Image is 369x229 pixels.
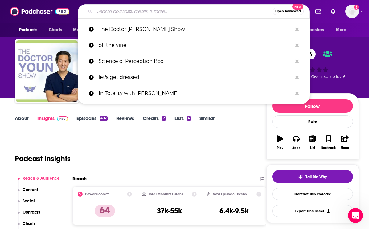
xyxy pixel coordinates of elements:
[272,205,353,217] button: Export One-Sheet
[304,131,320,153] button: List
[280,74,345,79] span: Good podcast? Give it some love!
[199,115,215,129] a: Similar
[78,4,310,18] div: Search podcasts, credits, & more...
[354,5,359,10] svg: Add a profile image
[292,4,303,10] span: New
[148,192,183,196] h2: Total Monthly Listens
[19,26,37,34] span: Podcasts
[57,116,68,121] img: Podchaser Pro
[18,198,35,210] button: Social
[337,131,353,153] button: Share
[162,116,166,121] div: 2
[23,210,40,215] p: Contacts
[345,5,359,18] img: User Profile
[78,37,310,53] a: off the vine
[288,131,304,153] button: Apps
[23,187,38,192] p: Content
[99,37,292,53] p: off the vine
[100,116,108,121] div: 402
[157,206,182,215] h3: 37k-55k
[336,26,346,34] span: More
[99,69,292,85] p: let's get dressed
[99,53,292,69] p: Science of Perception Box
[187,116,191,121] div: 4
[272,131,288,153] button: Play
[49,26,62,34] span: Charts
[16,40,78,102] img: The Doctor Youn Show
[78,53,310,69] a: Science of Perception Box
[292,146,300,150] div: Apps
[321,146,336,150] div: Bookmark
[143,115,166,129] a: Credits2
[341,146,349,150] div: Share
[78,69,310,85] a: let's get dressed
[15,154,71,163] h1: Podcast Insights
[272,115,353,128] div: Rate
[345,5,359,18] span: Logged in as alignPR
[85,192,109,196] h2: Power Score™
[272,170,353,183] button: tell me why sparkleTell Me Why
[69,24,103,36] button: open menu
[272,188,353,200] a: Contact This Podcast
[76,115,108,129] a: Episodes402
[18,210,40,221] button: Contacts
[15,24,45,36] button: open menu
[266,45,359,83] div: 64Good podcast? Give it some love!
[272,99,353,113] button: Follow
[37,115,68,129] a: InsightsPodchaser Pro
[95,205,115,217] p: 64
[78,85,310,101] a: In Totality with [PERSON_NAME]
[23,221,35,226] p: Charts
[18,176,60,187] button: Reach & Audience
[73,26,95,34] span: Monitoring
[345,5,359,18] button: Show profile menu
[328,6,338,17] a: Show notifications dropdown
[298,174,303,179] img: tell me why sparkle
[95,6,273,16] input: Search podcasts, credits, & more...
[99,85,292,101] p: In Totality with Megan Ashley
[116,115,134,129] a: Reviews
[290,24,333,36] button: open menu
[72,176,87,182] h2: Reach
[321,131,337,153] button: Bookmark
[23,198,35,204] p: Social
[275,10,301,13] span: Open Advanced
[273,8,304,15] button: Open AdvancedNew
[219,206,248,215] h3: 6.4k-9.5k
[23,176,59,181] p: Reach & Audience
[332,24,354,36] button: open menu
[99,21,292,37] p: The Doctor Youn Show
[78,21,310,37] a: The Doctor [PERSON_NAME] Show
[213,192,247,196] h2: New Episode Listens
[15,115,29,129] a: About
[313,6,323,17] a: Show notifications dropdown
[45,24,66,36] a: Charts
[305,174,327,179] span: Tell Me Why
[310,146,315,150] div: List
[18,187,38,198] button: Content
[174,115,191,129] a: Lists4
[348,208,363,223] iframe: Intercom live chat
[10,6,69,17] img: Podchaser - Follow, Share and Rate Podcasts
[277,146,283,150] div: Play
